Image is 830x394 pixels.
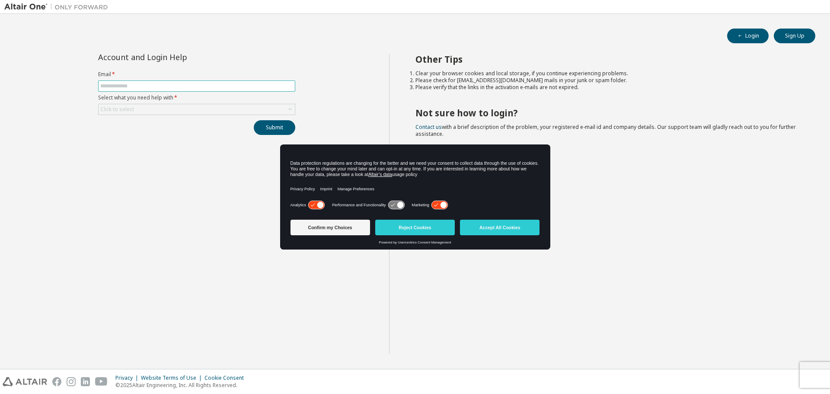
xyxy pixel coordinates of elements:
[115,381,249,389] p: © 2025 Altair Engineering, Inc. All Rights Reserved.
[98,71,295,78] label: Email
[415,54,800,65] h2: Other Tips
[254,120,295,135] button: Submit
[100,106,134,113] div: Click to select
[81,377,90,386] img: linkedin.svg
[141,375,204,381] div: Website Terms of Use
[52,377,61,386] img: facebook.svg
[3,377,47,386] img: altair_logo.svg
[99,104,295,115] div: Click to select
[774,29,815,43] button: Sign Up
[415,77,800,84] li: Please check for [EMAIL_ADDRESS][DOMAIN_NAME] mails in your junk or spam folder.
[415,70,800,77] li: Clear your browser cookies and local storage, if you continue experiencing problems.
[415,84,800,91] li: Please verify that the links in the activation e-mails are not expired.
[204,375,249,381] div: Cookie Consent
[98,94,295,101] label: Select what you need help with
[95,377,108,386] img: youtube.svg
[67,377,76,386] img: instagram.svg
[415,107,800,119] h2: Not sure how to login?
[727,29,769,43] button: Login
[98,54,256,61] div: Account and Login Help
[115,375,141,381] div: Privacy
[415,123,442,131] a: Contact us
[4,3,112,11] img: Altair One
[415,123,796,138] span: with a brief description of the problem, your registered e-mail id and company details. Our suppo...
